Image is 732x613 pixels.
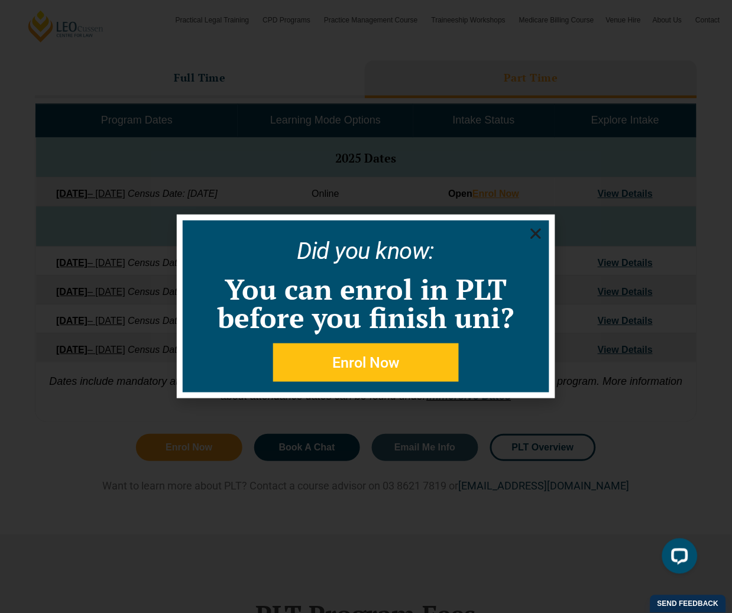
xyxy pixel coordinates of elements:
iframe: LiveChat chat widget [653,534,702,583]
a: Close [529,226,543,241]
a: Enrol Now [273,343,459,382]
a: You can enrol in PLT before you finish uni? [218,270,514,336]
a: Did you know: [297,237,435,265]
span: Enrol Now [332,355,400,370]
